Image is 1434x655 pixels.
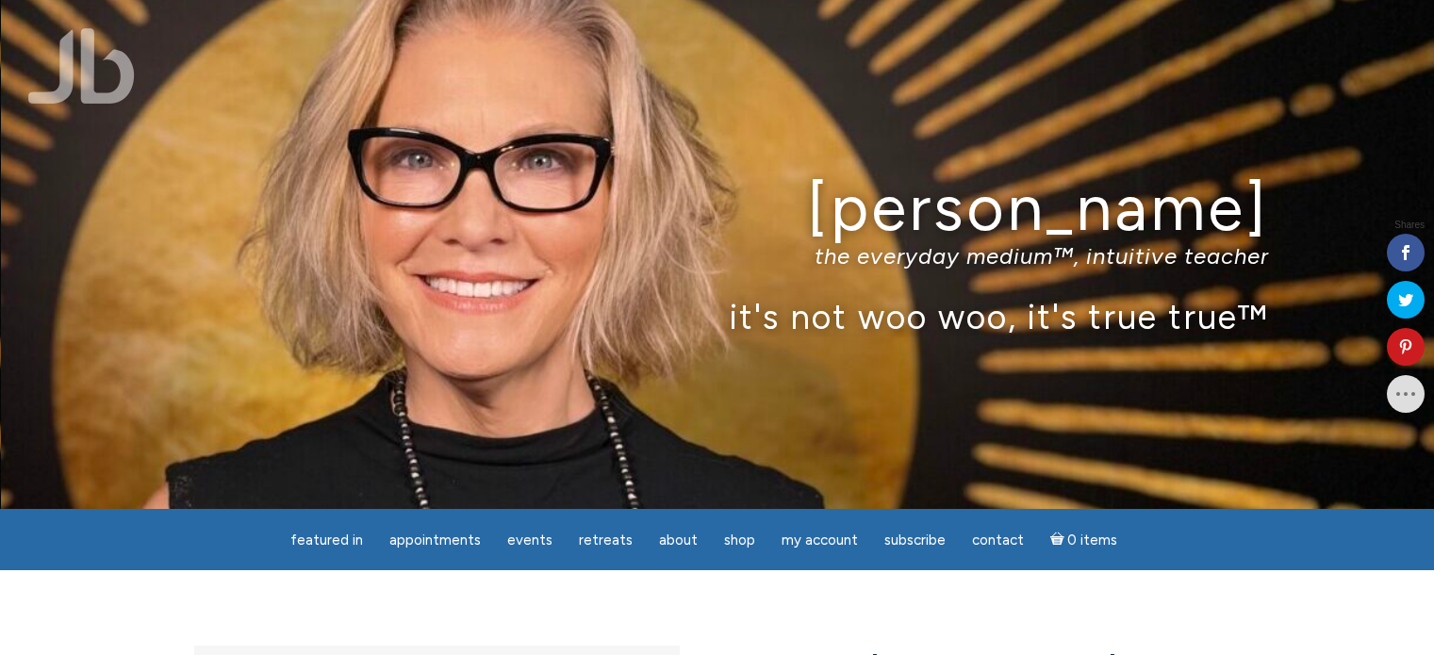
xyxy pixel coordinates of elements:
[1067,533,1117,548] span: 0 items
[279,522,374,559] a: featured in
[873,522,957,559] a: Subscribe
[166,242,1269,270] p: the everyday medium™, intuitive teacher
[961,522,1035,559] a: Contact
[1050,532,1068,549] i: Cart
[290,532,363,549] span: featured in
[1039,520,1129,559] a: Cart0 items
[770,522,869,559] a: My Account
[507,532,552,549] span: Events
[28,28,135,104] img: Jamie Butler. The Everyday Medium
[579,532,633,549] span: Retreats
[568,522,644,559] a: Retreats
[166,172,1269,243] h1: [PERSON_NAME]
[659,532,698,549] span: About
[782,532,858,549] span: My Account
[713,522,766,559] a: Shop
[648,522,709,559] a: About
[389,532,481,549] span: Appointments
[884,532,946,549] span: Subscribe
[1394,221,1425,230] span: Shares
[972,532,1024,549] span: Contact
[166,296,1269,336] p: it's not woo woo, it's true true™
[724,532,755,549] span: Shop
[378,522,492,559] a: Appointments
[496,522,564,559] a: Events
